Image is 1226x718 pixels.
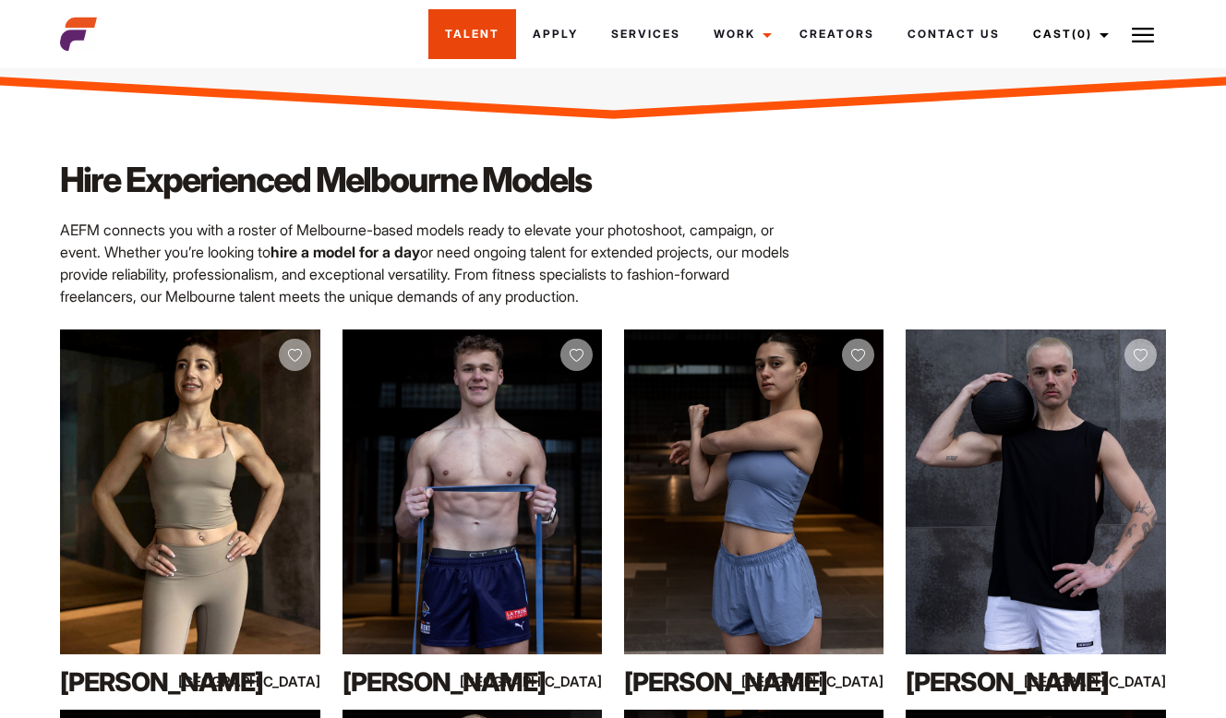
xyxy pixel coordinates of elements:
[595,9,697,59] a: Services
[906,664,1062,700] div: [PERSON_NAME]
[524,670,602,693] div: [GEOGRAPHIC_DATA]
[516,9,595,59] a: Apply
[806,670,883,693] div: [GEOGRAPHIC_DATA]
[1072,27,1092,41] span: (0)
[242,670,319,693] div: [GEOGRAPHIC_DATA]
[60,219,790,307] p: AEFM connects you with a roster of Melbourne-based models ready to elevate your photoshoot, campa...
[1132,24,1154,46] img: Burger icon
[783,9,891,59] a: Creators
[1016,9,1120,59] a: Cast(0)
[697,9,783,59] a: Work
[624,664,780,700] div: [PERSON_NAME]
[60,156,790,204] h2: Hire Experienced Melbourne Models
[1088,670,1165,693] div: [GEOGRAPHIC_DATA]
[270,243,420,261] strong: hire a model for a day
[343,664,499,700] div: [PERSON_NAME]
[60,16,97,53] img: cropped-aefm-brand-fav-22-square.png
[428,9,516,59] a: Talent
[891,9,1016,59] a: Contact Us
[60,664,216,700] div: [PERSON_NAME]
